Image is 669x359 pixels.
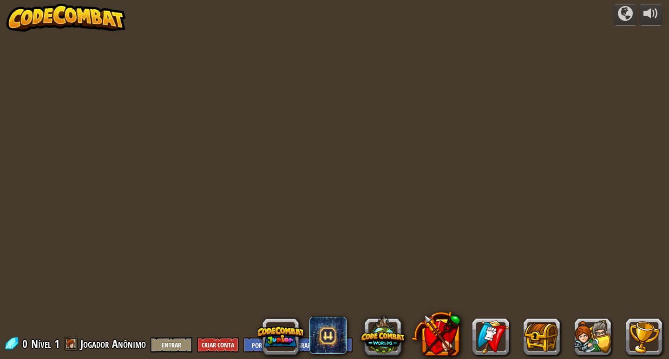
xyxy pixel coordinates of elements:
[31,336,51,352] span: Nível
[22,336,30,351] span: 0
[639,4,662,26] button: Ajuste o volume
[7,4,125,32] img: CodeCombat - Learn how to code by playing a game
[614,4,637,26] button: Campanhas
[197,337,239,352] button: Criar Conta
[151,337,192,352] button: Entrar
[54,336,59,351] span: 1
[80,336,146,351] span: Jogador Anônimo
